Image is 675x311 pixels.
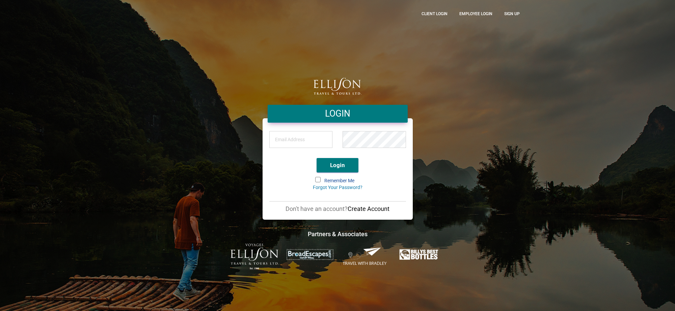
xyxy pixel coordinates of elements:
img: ET-Voyages-text-colour-Logo-with-est.png [231,244,279,270]
button: Login [317,158,358,173]
a: CLient Login [416,5,453,22]
label: Remember Me [316,178,359,184]
h4: LOGIN [273,107,403,120]
input: Email Address [269,131,333,148]
a: Forgot Your Password? [313,185,362,190]
p: Don't have an account? [269,205,406,213]
img: Travel-With-Bradley.png [341,247,389,266]
a: Create Account [348,205,389,212]
a: Employee Login [454,5,497,22]
img: logo.png [314,78,361,95]
h4: Partners & Associates [150,230,525,238]
img: broadescapes.png [286,249,334,260]
img: Billys-Best-Bottles.png [396,247,444,262]
a: Sign up [499,5,525,22]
